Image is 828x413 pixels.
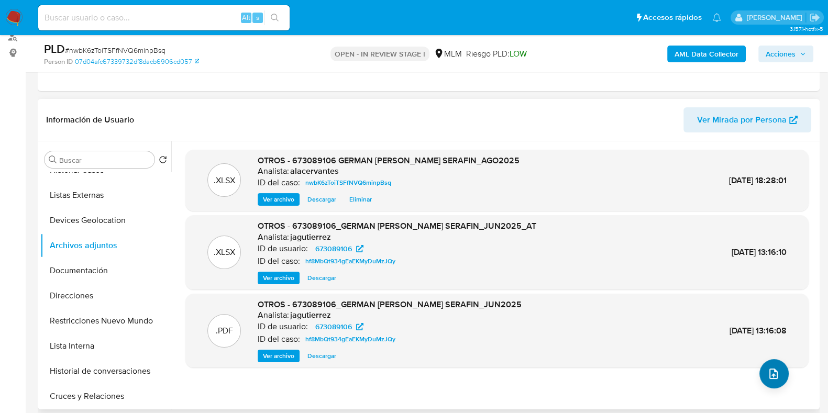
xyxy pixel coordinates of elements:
[40,283,171,308] button: Direcciones
[263,273,294,283] span: Ver archivo
[309,320,370,333] a: 673089106
[309,242,370,255] a: 673089106
[643,12,702,23] span: Accesos rápidos
[290,310,331,320] h6: jagutierrez
[258,350,300,362] button: Ver archivo
[305,176,391,189] span: nwbK6zToiTSFfNVQ6minpBsq
[809,12,820,23] a: Salir
[264,10,285,25] button: search-icon
[290,232,331,242] h6: jagutierrez
[307,351,336,361] span: Descargar
[258,220,536,232] span: OTROS - 673089106_GERMAN [PERSON_NAME] SERAFIN_JUN2025_AT
[434,48,462,60] div: MLM
[258,298,522,310] span: OTROS - 673089106_GERMAN [PERSON_NAME] SERAFIN_JUN2025
[258,321,308,332] p: ID de usuario:
[789,25,823,33] span: 3.157.1-hotfix-5
[40,258,171,283] button: Documentación
[256,13,259,23] span: s
[301,176,395,189] a: nwbK6zToiTSFfNVQ6minpBsq
[729,174,787,186] span: [DATE] 18:28:01
[302,350,341,362] button: Descargar
[301,255,400,267] a: hf8MbQt934gEaEKMyDuMzJQy
[263,351,294,361] span: Ver archivo
[159,155,167,167] button: Volver al orden por defecto
[675,46,738,62] b: AML Data Collector
[258,310,289,320] p: Analista:
[315,242,352,255] span: 673089106
[258,272,300,284] button: Ver archivo
[766,46,796,62] span: Acciones
[44,40,65,57] b: PLD
[683,107,811,132] button: Ver Mirada por Persona
[214,175,235,186] p: .XLSX
[307,273,336,283] span: Descargar
[40,183,171,208] button: Listas Externas
[732,246,787,258] span: [DATE] 13:16:10
[40,233,171,258] button: Archivos adjuntos
[65,45,165,55] span: # nwbK6zToiTSFfNVQ6minpBsq
[40,359,171,384] button: Historial de conversaciones
[216,325,233,337] p: .PDF
[59,155,150,165] input: Buscar
[214,247,235,258] p: .XLSX
[44,57,73,66] b: Person ID
[258,166,289,176] p: Analista:
[258,243,308,254] p: ID de usuario:
[49,155,57,164] button: Buscar
[40,208,171,233] button: Devices Geolocation
[40,333,171,359] button: Lista Interna
[258,193,300,206] button: Ver archivo
[746,13,805,23] p: alan.cervantesmartinez@mercadolibre.com.mx
[263,194,294,205] span: Ver archivo
[730,325,787,337] span: [DATE] 13:16:08
[301,333,400,345] a: hf8MbQt934gEaEKMyDuMzJQy
[46,115,134,125] h1: Información de Usuario
[40,384,171,409] button: Cruces y Relaciones
[75,57,199,66] a: 07d04afc67339732df8dacb6906cd057
[510,48,527,60] span: LOW
[38,11,290,25] input: Buscar usuario o caso...
[258,256,300,266] p: ID del caso:
[302,193,341,206] button: Descargar
[349,194,372,205] span: Eliminar
[305,333,395,345] span: hf8MbQt934gEaEKMyDuMzJQy
[305,255,395,267] span: hf8MbQt934gEaEKMyDuMzJQy
[344,193,377,206] button: Eliminar
[302,272,341,284] button: Descargar
[258,154,520,166] span: OTROS - 673089106 GERMAN [PERSON_NAME] SERAFIN_AGO2025
[330,47,429,61] p: OPEN - IN REVIEW STAGE I
[242,13,250,23] span: Alt
[758,46,813,62] button: Acciones
[258,177,300,188] p: ID del caso:
[697,107,787,132] span: Ver Mirada por Persona
[307,194,336,205] span: Descargar
[667,46,746,62] button: AML Data Collector
[315,320,352,333] span: 673089106
[258,232,289,242] p: Analista:
[258,334,300,344] p: ID del caso:
[712,13,721,22] a: Notificaciones
[466,48,527,60] span: Riesgo PLD:
[40,308,171,333] button: Restricciones Nuevo Mundo
[290,166,339,176] h6: alacervantes
[759,359,789,388] button: upload-file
